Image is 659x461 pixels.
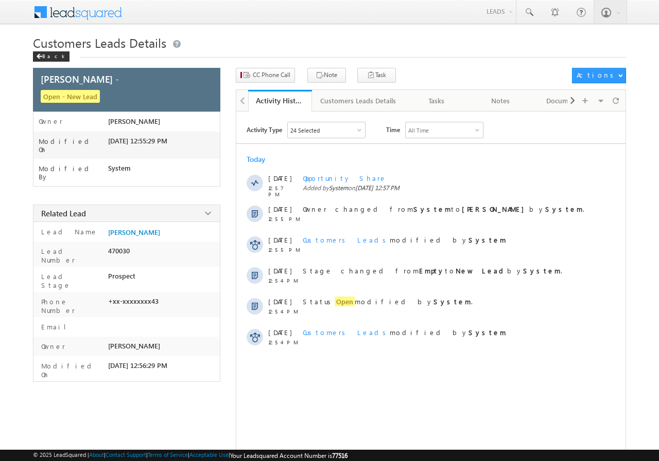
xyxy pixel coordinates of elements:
[335,297,355,306] span: Open
[413,95,460,107] div: Tasks
[355,184,400,192] span: [DATE] 12:57 PM
[268,297,291,306] span: [DATE]
[248,90,312,110] li: Activity History
[541,95,587,107] div: Documents
[268,278,299,284] span: 12:54 PM
[523,266,561,275] strong: System
[433,297,471,306] strong: System
[106,451,146,458] a: Contact Support
[89,451,104,458] a: About
[39,342,65,351] label: Owner
[268,247,299,253] span: 12:55 PM
[303,328,506,337] span: modified by
[247,154,280,164] div: Today
[303,235,390,244] span: Customers Leads
[108,272,135,280] span: Prospect
[419,266,445,275] strong: Empty
[469,90,533,112] a: Notes
[39,227,98,236] label: Lead Name
[39,361,103,379] label: Modified On
[303,328,390,337] span: Customers Leads
[108,117,160,125] span: [PERSON_NAME]
[303,184,606,192] span: Added by on
[469,235,506,244] strong: System
[288,122,365,138] div: Owner Changed,Status Changed,Stage Changed,Source Changed,Notes & 19 more..
[545,205,583,213] strong: System
[39,247,103,264] label: Lead Number
[386,122,400,137] span: Time
[303,205,584,213] span: Owner changed from to by .
[572,68,626,83] button: Actions
[329,184,348,192] span: System
[268,308,299,315] span: 12:54 PM
[408,127,429,134] div: All Time
[456,266,507,275] strong: New Lead
[413,205,451,213] strong: System
[108,297,159,305] span: +xx-xxxxxxxx43
[39,272,103,289] label: Lead Stage
[303,266,562,275] span: Stage changed from to by .
[39,137,108,154] label: Modified On
[268,205,291,213] span: [DATE]
[236,68,295,83] button: CC Phone Call
[108,342,160,350] span: [PERSON_NAME]
[41,208,86,218] span: Related Lead
[253,70,290,80] span: CC Phone Call
[462,205,529,213] strong: [PERSON_NAME]
[303,174,387,182] span: Opportunity Share
[332,452,348,459] span: 77516
[469,328,506,337] strong: System
[268,216,299,222] span: 12:55 PM
[303,297,473,306] span: Status modified by .
[247,122,282,137] span: Activity Type
[230,452,348,459] span: Your Leadsquared Account Number is
[533,90,597,112] a: Documents
[39,322,74,331] label: Email
[268,339,299,345] span: 12:54 PM
[307,68,346,83] button: Note
[41,90,100,103] span: Open - New Lead
[290,127,320,134] div: 24 Selected
[108,164,131,172] span: System
[148,451,188,458] a: Terms of Service
[39,117,63,125] label: Owner
[248,90,312,112] a: Activity History
[39,164,108,181] label: Modified By
[312,90,405,112] a: Customers Leads Details
[108,361,167,370] span: [DATE] 12:56:29 PM
[189,451,229,458] a: Acceptable Use
[39,297,103,315] label: Phone Number
[256,96,304,105] div: Activity History
[33,51,70,62] div: Back
[357,68,396,83] button: Task
[405,90,469,112] a: Tasks
[268,235,291,244] span: [DATE]
[41,72,119,85] span: [PERSON_NAME] -
[577,70,617,80] div: Actions
[268,328,291,337] span: [DATE]
[268,174,291,182] span: [DATE]
[303,235,506,244] span: modified by
[268,185,299,197] span: 12:57 PM
[320,95,396,107] div: Customers Leads Details
[268,266,291,275] span: [DATE]
[33,451,348,459] span: © 2025 LeadSquared | | | | |
[477,95,524,107] div: Notes
[33,34,166,51] span: Customers Leads Details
